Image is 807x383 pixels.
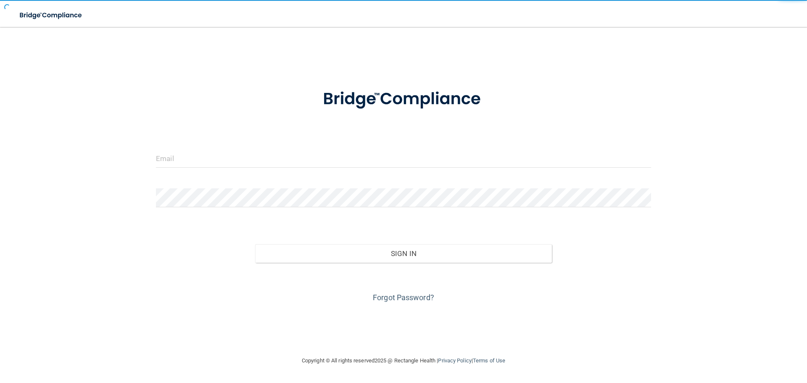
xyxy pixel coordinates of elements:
img: bridge_compliance_login_screen.278c3ca4.svg [13,7,90,24]
div: Copyright © All rights reserved 2025 @ Rectangle Health | | [250,347,557,374]
input: Email [156,149,651,168]
a: Terms of Use [473,357,505,364]
a: Forgot Password? [373,293,434,302]
a: Privacy Policy [438,357,471,364]
img: bridge_compliance_login_screen.278c3ca4.svg [306,77,501,121]
button: Sign In [255,244,552,263]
